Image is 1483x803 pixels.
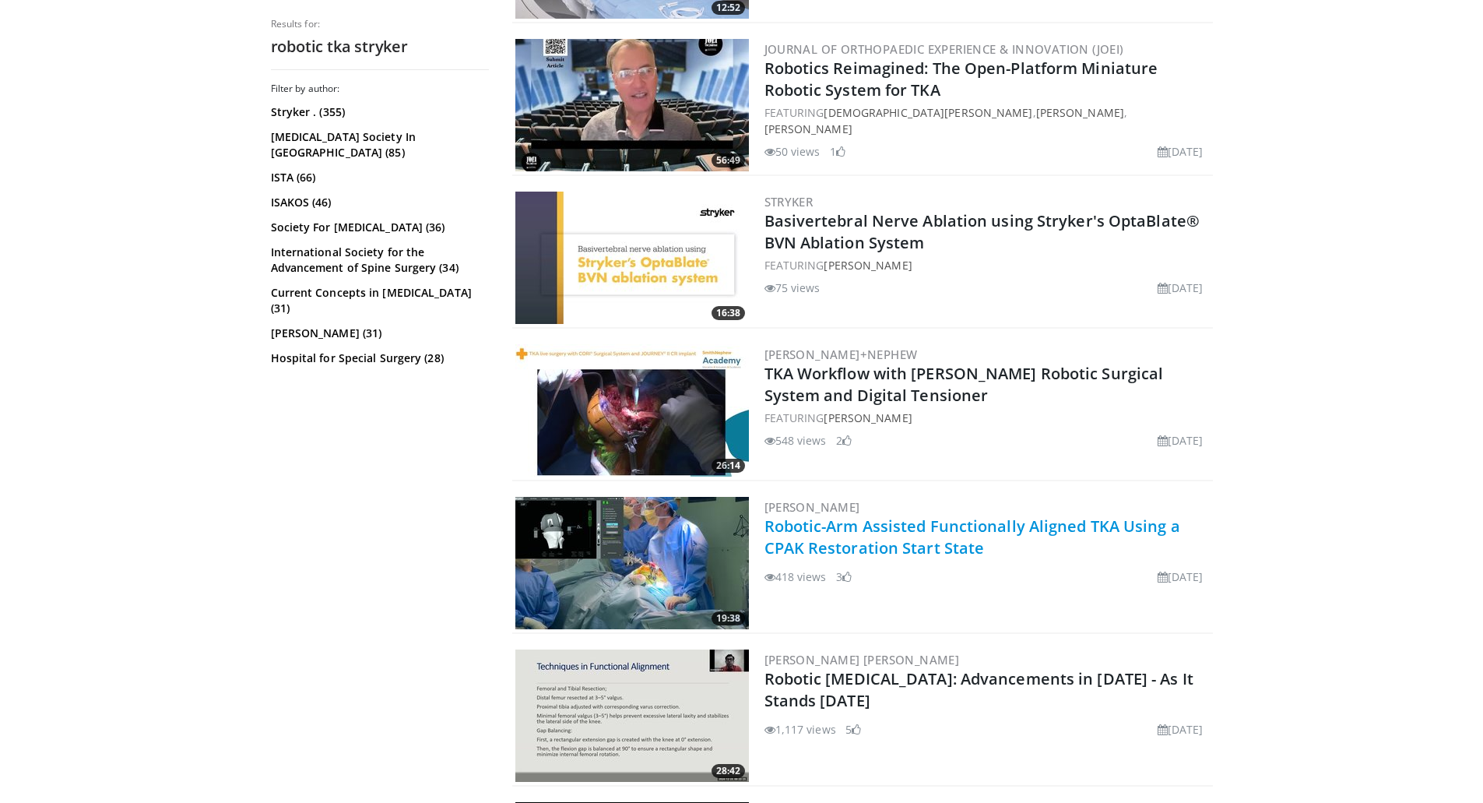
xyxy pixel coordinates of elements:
a: 16:38 [515,192,749,324]
li: 418 views [764,569,827,585]
a: Basivertebral Nerve Ablation using Stryker's OptaBlate® BVN Ablation System [764,210,1200,253]
img: efc84703-49da-46b6-9c7b-376f5723817c.300x170_q85_crop-smart_upscale.jpg [515,192,749,324]
a: 26:14 [515,344,749,477]
li: 548 views [764,432,827,449]
h3: Filter by author: [271,83,489,95]
a: Current Concepts in [MEDICAL_DATA] (31) [271,285,485,316]
a: TKA Workflow with [PERSON_NAME] Robotic Surgical System and Digital Tensioner [764,363,1164,406]
a: [PERSON_NAME]+Nephew [764,347,918,362]
li: [DATE] [1158,432,1204,449]
li: 1,117 views [764,721,836,738]
a: Hospital for Special Surgery (28) [271,350,485,366]
div: FEATURING [764,257,1210,273]
img: 5f9c0737-b531-4be0-b8ce-730123195e76.300x170_q85_crop-smart_upscale.jpg [515,497,749,629]
a: [PERSON_NAME] [824,258,912,273]
img: a0f92bdc-ae80-4a82-8291-c565a5a754dd.300x170_q85_crop-smart_upscale.jpg [515,650,749,782]
div: FEATURING , , [764,104,1210,137]
a: ISTA (66) [271,170,485,185]
a: Stryker . (355) [271,104,485,120]
a: Stryker [764,194,814,210]
li: 3 [836,569,852,585]
div: FEATURING [764,410,1210,426]
a: [PERSON_NAME] [824,410,912,425]
a: Robotic [MEDICAL_DATA]: Advancements in [DATE] - As It Stands [DATE] [764,668,1193,711]
li: [DATE] [1158,569,1204,585]
a: 56:49 [515,39,749,171]
a: [DEMOGRAPHIC_DATA][PERSON_NAME] [824,105,1032,120]
span: 12:52 [712,1,745,15]
img: 883eb633-41fc-464e-a53a-8c528b201733.300x170_q85_crop-smart_upscale.jpg [515,39,749,171]
span: 56:49 [712,153,745,167]
a: 28:42 [515,650,749,782]
a: [PERSON_NAME] [764,122,852,136]
li: 75 views [764,280,821,296]
a: [PERSON_NAME] (31) [271,326,485,341]
a: Robotics Reimagined: The Open-Platform Miniature Robotic System for TKA [764,58,1158,100]
a: International Society for the Advancement of Spine Surgery (34) [271,245,485,276]
a: [PERSON_NAME] [1036,105,1124,120]
a: Society For [MEDICAL_DATA] (36) [271,220,485,235]
li: 2 [836,432,852,449]
a: ISAKOS (46) [271,195,485,210]
a: [PERSON_NAME] [PERSON_NAME] [764,652,960,667]
a: 19:38 [515,497,749,629]
a: [PERSON_NAME] [764,499,860,515]
img: a66a0e72-84e9-4e46-8aab-74d70f528821.300x170_q85_crop-smart_upscale.jpg [515,344,749,477]
li: 5 [845,721,861,738]
p: Results for: [271,18,489,30]
a: Robotic-Arm Assisted Functionally Aligned TKA Using a CPAK Restoration Start State [764,516,1180,558]
a: Journal of Orthopaedic Experience & Innovation (JOEI) [764,41,1124,57]
span: 26:14 [712,459,745,473]
a: [MEDICAL_DATA] Society In [GEOGRAPHIC_DATA] (85) [271,129,485,160]
li: 1 [830,143,845,160]
span: 28:42 [712,764,745,778]
h2: robotic tka stryker [271,37,489,57]
li: [DATE] [1158,721,1204,738]
span: 19:38 [712,611,745,625]
span: 16:38 [712,306,745,320]
li: 50 views [764,143,821,160]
